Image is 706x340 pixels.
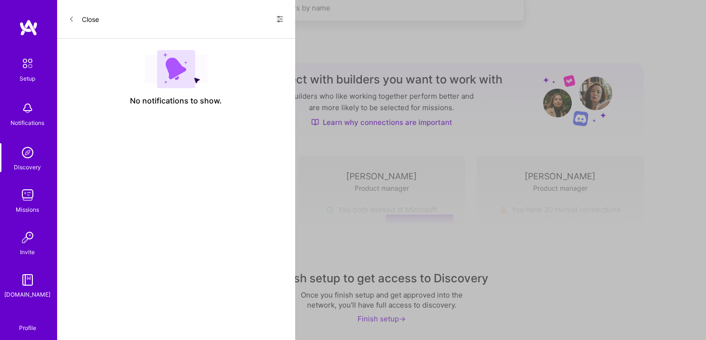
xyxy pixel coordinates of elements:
div: Profile [19,323,36,332]
div: Discovery [14,162,41,172]
span: No notifications to show. [130,96,222,106]
img: bell [18,99,37,118]
div: Notifications [11,118,45,128]
img: empty [145,50,208,88]
img: guide book [18,270,37,289]
div: Invite [20,247,35,257]
a: Profile [16,313,40,332]
img: discovery [18,143,37,162]
button: Close [69,11,99,27]
img: Invite [18,228,37,247]
img: setup [18,53,38,73]
div: Setup [20,73,36,83]
img: teamwork [18,185,37,205]
div: [DOMAIN_NAME] [5,289,51,299]
img: logo [19,19,38,36]
div: Missions [16,205,40,215]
